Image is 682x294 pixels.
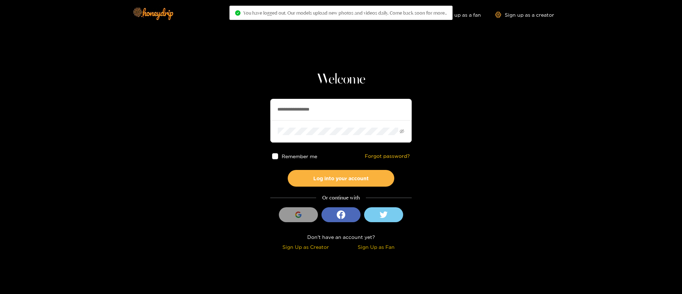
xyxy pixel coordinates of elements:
a: Sign up as a creator [495,12,554,18]
span: You have logged out. Our models upload new photos and videos daily. Come back soon for more.. [243,10,447,16]
a: Sign up as a fan [432,12,481,18]
div: Sign Up as Creator [272,243,339,251]
div: Sign Up as Fan [343,243,410,251]
button: Log into your account [288,170,394,187]
div: Don't have an account yet? [270,233,412,241]
div: Or continue with [270,194,412,202]
h1: Welcome [270,71,412,88]
span: Remember me [282,154,317,159]
span: eye-invisible [400,129,404,134]
span: check-circle [235,10,240,16]
a: Forgot password? [365,153,410,159]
